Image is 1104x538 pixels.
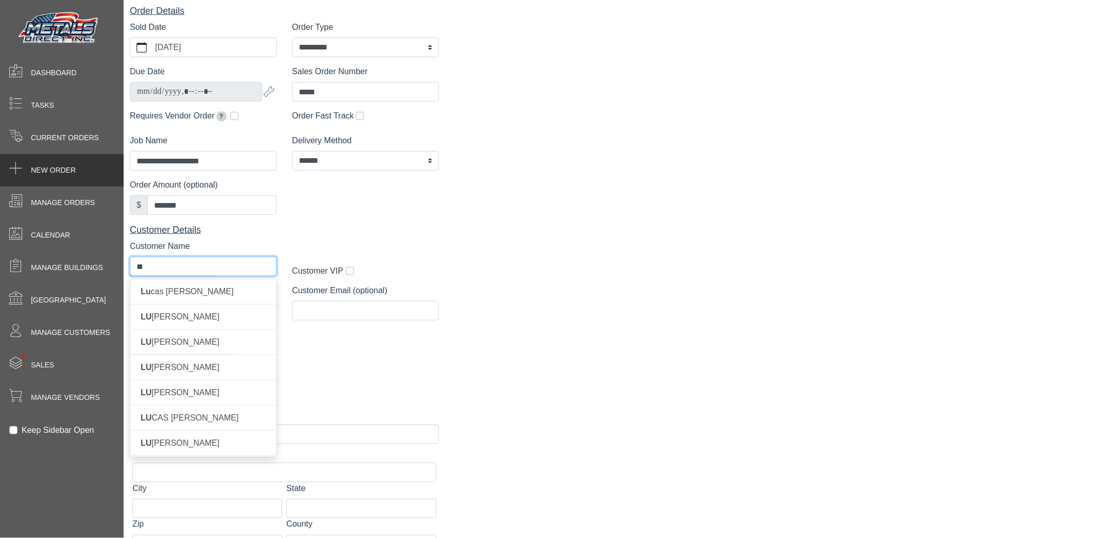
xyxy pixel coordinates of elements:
span: Manage Vendors [31,392,100,403]
div: Materials Details [130,329,439,343]
label: Sold Date [130,21,166,33]
span: Lu [141,287,151,296]
label: Customer Name [130,240,190,253]
label: Job Name [130,134,167,147]
span: • [10,340,36,373]
label: State [286,482,305,495]
span: Manage Customers [31,327,110,338]
span: Current Orders [31,132,99,143]
label: Sales Order Number [292,65,368,78]
label: Due Date [130,65,165,78]
span: New Order [31,165,76,176]
label: Customer VIP [292,265,344,277]
label: Customer Email (optional) [292,284,387,297]
span: Dashboard [31,68,77,78]
label: Order Fast Track [292,110,354,122]
div: $ [130,195,148,215]
label: Requires Vendor Order [130,110,228,122]
div: Customer Details [130,223,439,237]
label: Delivery Method [292,134,352,147]
span: LU [141,338,151,346]
span: Manage Buildings [31,262,103,273]
span: LU [141,363,151,372]
img: Metals Direct Inc Logo [15,9,103,47]
span: [PERSON_NAME] [141,439,219,447]
span: LU [141,413,151,422]
label: Keep Sidebar Open [22,424,94,436]
svg: calendar [137,42,147,53]
span: [PERSON_NAME] [141,363,219,372]
span: LU [141,312,151,321]
span: CAS [PERSON_NAME] [141,413,239,422]
label: [DATE] [153,38,276,57]
label: Order Amount (optional) [130,179,218,191]
label: County [286,518,313,531]
span: cas [PERSON_NAME] [141,287,233,296]
span: Tasks [31,100,54,111]
span: [PERSON_NAME] [141,312,219,321]
button: calendar [130,38,153,57]
span: LU [141,388,151,397]
div: Order Details [130,4,439,18]
span: [PERSON_NAME] [141,388,219,397]
span: Sales [31,360,54,371]
span: Manage Orders [31,197,95,208]
span: [GEOGRAPHIC_DATA] [31,295,106,306]
span: Calendar [31,230,70,241]
label: Zip [132,518,144,531]
label: Order Type [292,21,333,33]
span: LU [141,439,151,447]
div: Site Address [130,391,439,405]
span: Extends due date by 2 weeks for pickup orders [216,111,227,122]
span: [PERSON_NAME] [141,338,219,346]
label: City [132,482,147,495]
